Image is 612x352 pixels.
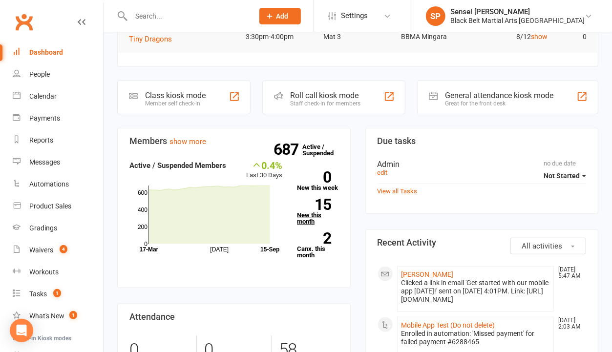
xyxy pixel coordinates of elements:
div: Workouts [29,268,59,276]
div: Calendar [29,92,57,100]
h3: Recent Activity [378,238,587,248]
a: 15New this month [297,199,338,225]
strong: 687 [274,142,303,157]
td: 3:30pm-4:00pm [241,25,319,48]
button: All activities [510,238,586,254]
h3: Attendance [129,312,338,322]
div: Dashboard [29,48,63,56]
div: Open Intercom Messenger [10,319,33,342]
div: Waivers [29,246,53,254]
a: People [13,63,103,85]
a: 687Active / Suspended [303,136,346,164]
div: Clicked a link in email 'Get started with our mobile app [DATE]!' sent on [DATE] 4:01PM. Link: [U... [401,279,550,304]
div: SP [426,6,445,26]
div: People [29,70,50,78]
button: Not Started [544,167,586,185]
a: Automations [13,173,103,195]
input: Search... [128,9,247,23]
a: Clubworx [12,10,36,34]
a: Workouts [13,261,103,283]
div: 0.4% [246,160,282,170]
div: Class kiosk mode [145,91,206,100]
div: Enrolled in automation: 'Missed payment' for failed payment #6288465 [401,330,550,346]
div: Great for the front desk [445,100,553,107]
a: edit [378,169,388,176]
td: Mat 3 [319,25,397,48]
div: Sensei [PERSON_NAME] [450,7,585,16]
a: Calendar [13,85,103,107]
a: [PERSON_NAME] [401,270,454,278]
a: Tasks 1 [13,283,103,305]
div: Messages [29,158,60,166]
div: Roll call kiosk mode [290,91,361,100]
div: Reports [29,136,53,144]
a: Dashboard [13,41,103,63]
div: Payments [29,114,60,122]
button: Tiny Dragons [129,33,179,45]
time: [DATE] 2:03 AM [553,317,586,330]
div: Product Sales [29,202,71,210]
strong: 2 [297,231,331,246]
div: Tasks [29,290,47,298]
span: Add [276,12,289,20]
h3: Members [129,136,338,146]
div: Last 30 Days [246,160,282,181]
a: Payments [13,107,103,129]
a: Mobile App Test (Do not delete) [401,321,495,329]
span: 4 [60,245,67,253]
a: Reports [13,129,103,151]
a: View all Tasks [378,187,418,195]
div: Automations [29,180,69,188]
div: What's New [29,312,64,320]
div: Gradings [29,224,57,232]
a: Product Sales [13,195,103,217]
span: Settings [341,5,368,27]
button: Add [259,8,301,24]
a: Waivers 4 [13,239,103,261]
span: Tiny Dragons [129,35,172,43]
a: Messages [13,151,103,173]
div: Member self check-in [145,100,206,107]
span: All activities [522,242,562,250]
span: 1 [69,311,77,319]
a: Gradings [13,217,103,239]
div: General attendance kiosk mode [445,91,553,100]
h3: Due tasks [378,136,587,146]
a: What's New1 [13,305,103,327]
td: 8/12 [474,25,552,48]
strong: 15 [297,197,331,212]
div: Admin [378,160,587,169]
time: [DATE] 5:47 AM [553,267,586,279]
a: 0New this week [297,171,338,191]
strong: 0 [297,170,331,185]
span: Not Started [544,172,580,180]
strong: Active / Suspended Members [129,161,226,170]
a: show more [169,137,206,146]
div: Black Belt Martial Arts [GEOGRAPHIC_DATA] [450,16,585,25]
td: 0 [552,25,591,48]
td: BBMA Mingara [397,25,474,48]
a: 2Canx. this month [297,232,338,258]
div: Staff check-in for members [290,100,361,107]
span: 1 [53,289,61,297]
a: show [531,33,548,41]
